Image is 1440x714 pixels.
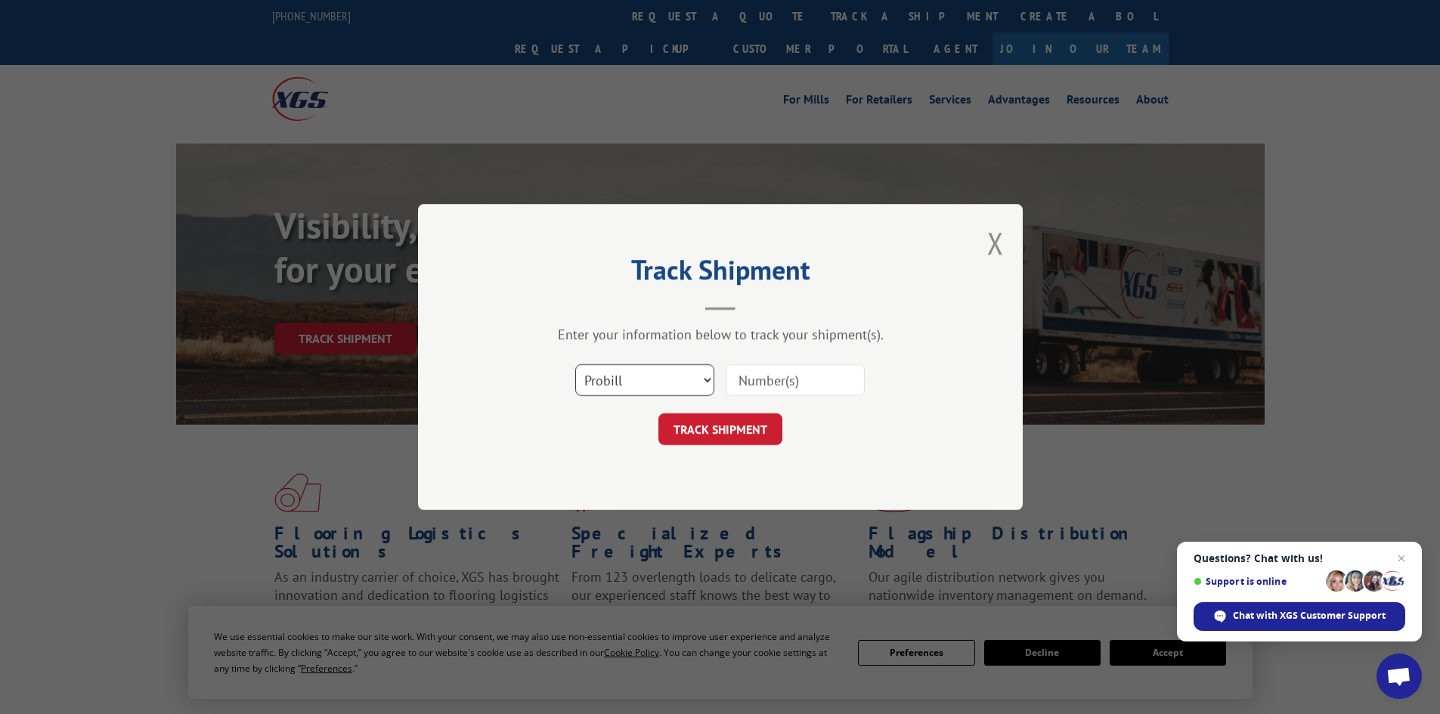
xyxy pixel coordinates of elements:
[494,326,947,343] div: Enter your information below to track your shipment(s).
[1392,549,1411,567] span: Close chat
[1233,609,1386,623] span: Chat with XGS Customer Support
[1194,552,1405,564] span: Questions? Chat with us!
[658,413,782,445] button: TRACK SHIPMENT
[1377,654,1422,699] div: Open chat
[494,259,947,288] h2: Track Shipment
[1194,602,1405,631] div: Chat with XGS Customer Support
[987,223,1004,263] button: Close modal
[1194,576,1321,587] span: Support is online
[726,364,865,396] input: Number(s)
